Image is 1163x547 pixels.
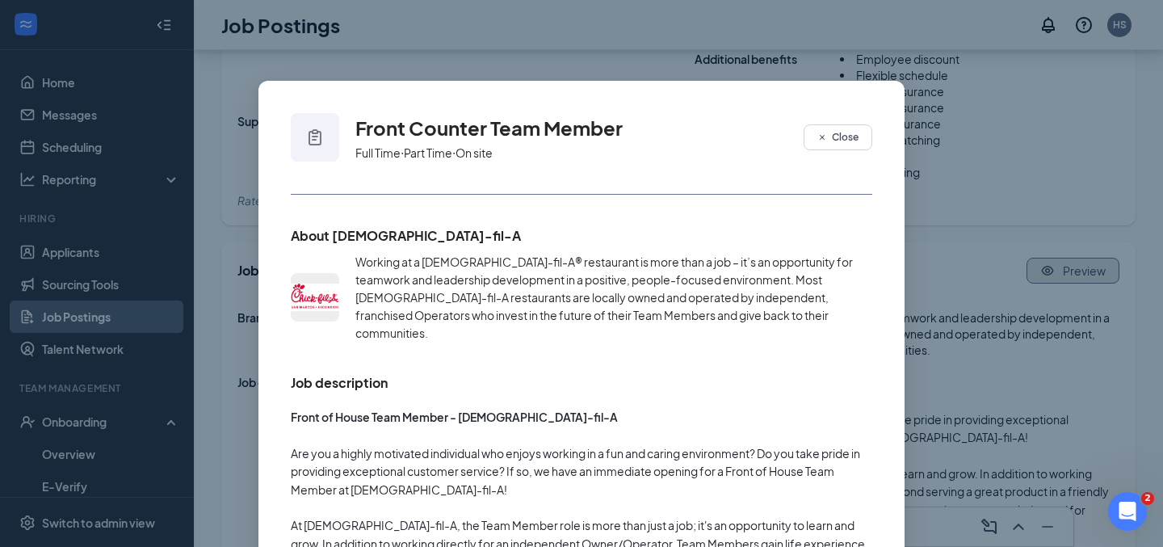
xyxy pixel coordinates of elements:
[401,145,452,161] span: ‧ Part Time
[291,410,618,424] strong: Front of House Team Member - [DEMOGRAPHIC_DATA]-fil-A
[1108,492,1147,531] iframe: Intercom live chat
[291,284,339,311] img: Chick-fil-A
[291,374,388,391] span: Job description
[355,116,623,140] span: Front Counter Team Member
[291,444,872,499] p: Are you a highly motivated individual who enjoys working in a fun and caring environment? Do you ...
[817,133,827,142] svg: Cross
[355,255,854,340] span: Working at a [DEMOGRAPHIC_DATA]-fil-A® restaurant is more than a job – it’s an opportunity for te...
[291,227,521,244] span: About [DEMOGRAPHIC_DATA]-fil-A
[804,124,872,150] button: CrossClose
[355,145,401,161] span: Full Time
[452,145,493,161] span: ‧ On site
[1141,492,1154,505] span: 2
[832,130,859,145] span: Close
[305,128,325,147] svg: Clipboard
